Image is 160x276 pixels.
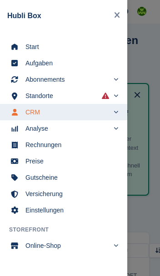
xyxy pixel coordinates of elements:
span: Abonnements [25,73,109,86]
span: Preise [25,155,114,168]
span: Storefront [9,226,127,234]
span: Start [25,40,114,53]
span: Gutscheine [25,171,114,184]
span: Aufgaben [25,57,114,69]
span: CRM [25,106,109,118]
span: Standorte [25,89,109,102]
button: Close navigation [110,7,124,24]
span: Versicherung [25,187,114,200]
span: Rechnungen [25,138,114,151]
i: Es sind Fehler bei der Synchronisierung von Smart-Einträgen aufgetreten [102,92,109,99]
span: Online-Shop [25,239,109,252]
div: Hubli Box [7,10,110,21]
span: Analyse [25,122,109,135]
span: Einstellungen [25,204,114,217]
